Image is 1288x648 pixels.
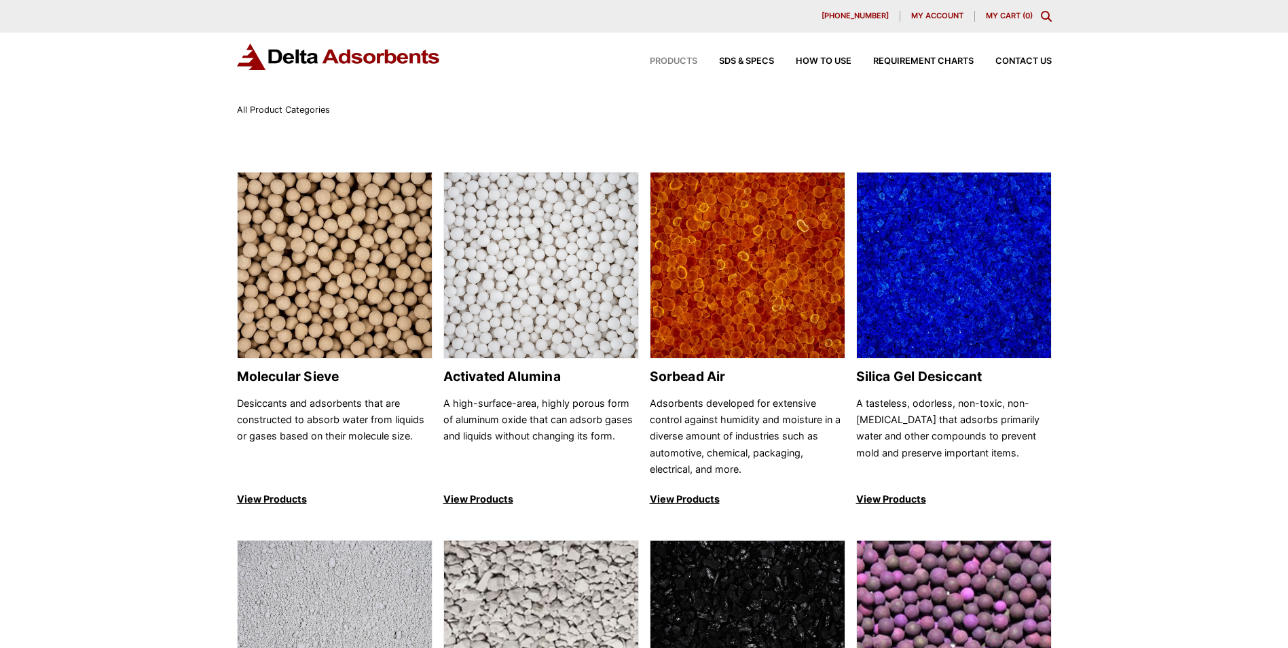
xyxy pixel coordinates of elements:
[856,172,1052,508] a: Silica Gel Desiccant Silica Gel Desiccant A tasteless, odorless, non-toxic, non-[MEDICAL_DATA] th...
[628,57,697,66] a: Products
[237,491,433,507] p: View Products
[237,105,330,115] span: All Product Categories
[911,12,963,20] span: My account
[237,395,433,478] p: Desiccants and adsorbents that are constructed to absorb water from liquids or gases based on the...
[650,172,845,508] a: Sorbead Air Sorbead Air Adsorbents developed for extensive control against humidity and moisture ...
[811,11,900,22] a: [PHONE_NUMBER]
[873,57,974,66] span: Requirement Charts
[444,173,638,359] img: Activated Alumina
[986,11,1033,20] a: My Cart (0)
[443,172,639,508] a: Activated Alumina Activated Alumina A high-surface-area, highly porous form of aluminum oxide tha...
[443,369,639,384] h2: Activated Alumina
[650,491,845,507] p: View Products
[650,369,845,384] h2: Sorbead Air
[796,57,851,66] span: How to Use
[774,57,851,66] a: How to Use
[900,11,975,22] a: My account
[822,12,889,20] span: [PHONE_NUMBER]
[443,395,639,478] p: A high-surface-area, highly porous form of aluminum oxide that can adsorb gases and liquids witho...
[719,57,774,66] span: SDS & SPECS
[857,173,1051,359] img: Silica Gel Desiccant
[851,57,974,66] a: Requirement Charts
[443,491,639,507] p: View Products
[650,173,845,359] img: Sorbead Air
[697,57,774,66] a: SDS & SPECS
[995,57,1052,66] span: Contact Us
[1041,11,1052,22] div: Toggle Modal Content
[856,395,1052,478] p: A tasteless, odorless, non-toxic, non-[MEDICAL_DATA] that adsorbs primarily water and other compo...
[237,369,433,384] h2: Molecular Sieve
[1025,11,1030,20] span: 0
[856,369,1052,384] h2: Silica Gel Desiccant
[650,395,845,478] p: Adsorbents developed for extensive control against humidity and moisture in a diverse amount of i...
[237,172,433,508] a: Molecular Sieve Molecular Sieve Desiccants and adsorbents that are constructed to absorb water fr...
[856,491,1052,507] p: View Products
[974,57,1052,66] a: Contact Us
[237,43,441,70] img: Delta Adsorbents
[650,57,697,66] span: Products
[238,173,432,359] img: Molecular Sieve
